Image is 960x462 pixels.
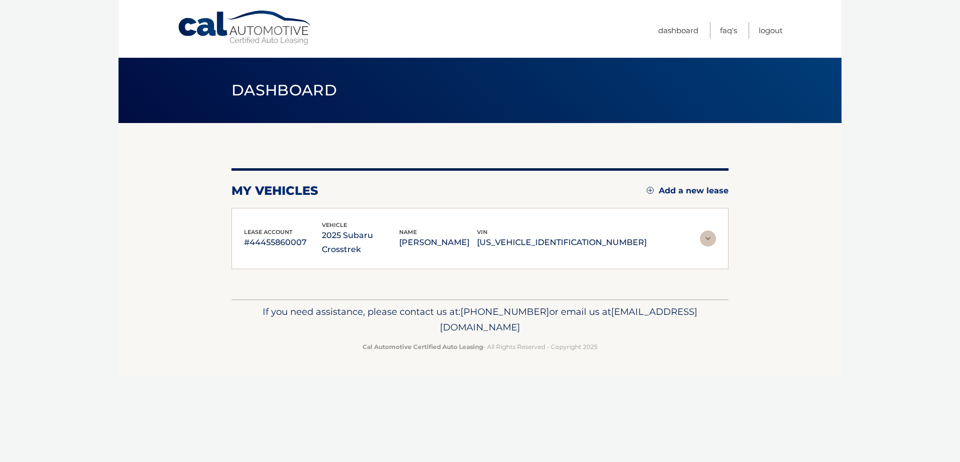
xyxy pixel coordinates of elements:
strong: Cal Automotive Certified Auto Leasing [363,343,483,351]
span: lease account [244,228,293,236]
a: Cal Automotive [177,10,313,46]
p: 2025 Subaru Crosstrek [322,228,400,257]
a: Add a new lease [647,186,729,196]
p: If you need assistance, please contact us at: or email us at [238,304,722,336]
a: Dashboard [658,22,698,39]
p: #44455860007 [244,236,322,250]
span: vin [477,228,488,236]
span: Dashboard [231,81,337,99]
p: - All Rights Reserved - Copyright 2025 [238,341,722,352]
a: Logout [759,22,783,39]
img: add.svg [647,187,654,194]
span: [PHONE_NUMBER] [460,306,549,317]
span: vehicle [322,221,347,228]
span: name [399,228,417,236]
p: [PERSON_NAME] [399,236,477,250]
h2: my vehicles [231,183,318,198]
a: FAQ's [720,22,737,39]
p: [US_VEHICLE_IDENTIFICATION_NUMBER] [477,236,647,250]
img: accordion-rest.svg [700,230,716,247]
